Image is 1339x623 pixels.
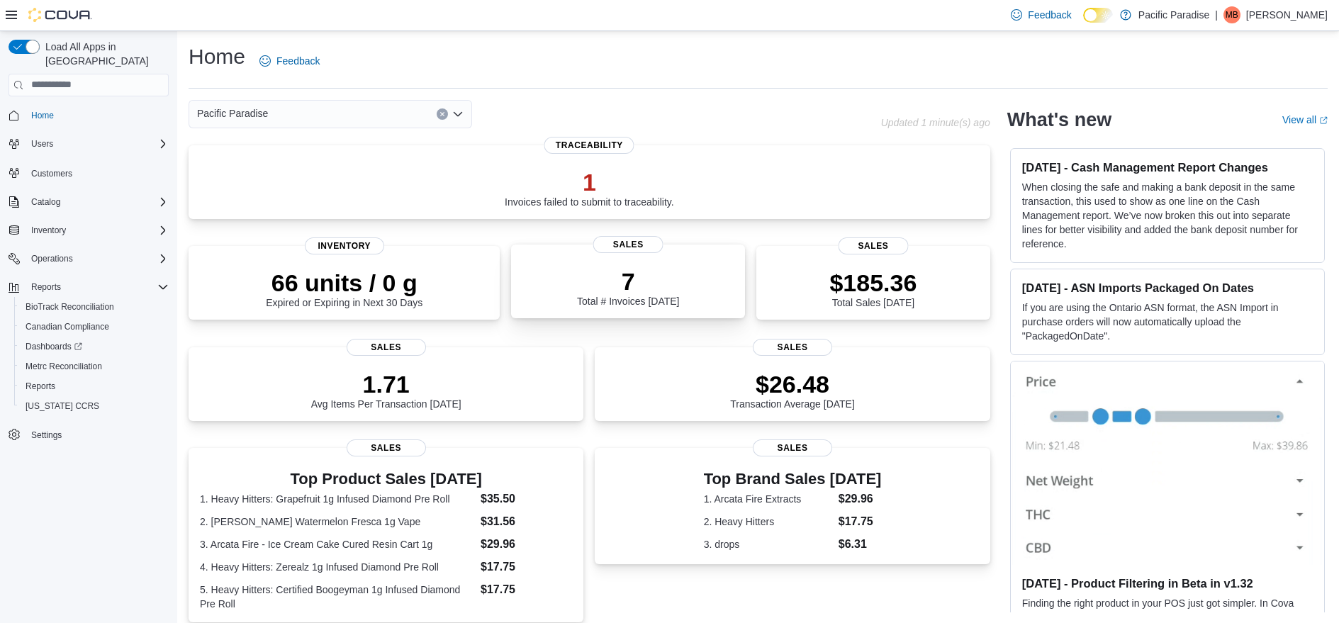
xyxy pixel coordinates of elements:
[305,237,384,254] span: Inventory
[20,298,120,315] a: BioTrack Reconciliation
[26,361,102,372] span: Metrc Reconciliation
[704,515,833,529] dt: 2. Heavy Hitters
[730,370,855,410] div: Transaction Average [DATE]
[481,490,572,507] dd: $35.50
[3,192,174,212] button: Catalog
[276,54,320,68] span: Feedback
[26,135,59,152] button: Users
[577,267,679,307] div: Total # Invoices [DATE]
[26,381,55,392] span: Reports
[14,297,174,317] button: BioTrack Reconciliation
[14,357,174,376] button: Metrc Reconciliation
[20,358,108,375] a: Metrc Reconciliation
[593,236,663,253] span: Sales
[20,318,169,335] span: Canadian Compliance
[347,339,426,356] span: Sales
[26,400,99,412] span: [US_STATE] CCRS
[829,269,917,297] p: $185.36
[730,370,855,398] p: $26.48
[26,301,114,313] span: BioTrack Reconciliation
[26,426,169,444] span: Settings
[26,135,169,152] span: Users
[200,583,475,611] dt: 5. Heavy Hitters: Certified Boogeyman 1g Infused Diamond Pre Roll
[3,277,174,297] button: Reports
[544,137,634,154] span: Traceability
[3,134,174,154] button: Users
[20,358,169,375] span: Metrc Reconciliation
[20,338,88,355] a: Dashboards
[1083,8,1113,23] input: Dark Mode
[14,337,174,357] a: Dashboards
[437,108,448,120] button: Clear input
[26,427,67,444] a: Settings
[881,117,990,128] p: Updated 1 minute(s) ago
[704,492,833,506] dt: 1. Arcata Fire Extracts
[1282,114,1328,125] a: View allExternal link
[753,339,832,356] span: Sales
[31,430,62,441] span: Settings
[505,168,674,208] div: Invoices failed to submit to traceability.
[704,537,833,551] dt: 3. drops
[26,193,169,211] span: Catalog
[20,318,115,335] a: Canadian Compliance
[3,105,174,125] button: Home
[1022,576,1313,590] h3: [DATE] - Product Filtering in Beta in v1.32
[200,492,475,506] dt: 1. Heavy Hitters: Grapefruit 1g Infused Diamond Pre Roll
[577,267,679,296] p: 7
[3,249,174,269] button: Operations
[14,317,174,337] button: Canadian Compliance
[481,536,572,553] dd: $29.96
[200,471,572,488] h3: Top Product Sales [DATE]
[20,378,169,395] span: Reports
[200,560,475,574] dt: 4. Heavy Hitters: Zerealz 1g Infused Diamond Pre Roll
[26,107,60,124] a: Home
[40,40,169,68] span: Load All Apps in [GEOGRAPHIC_DATA]
[26,279,67,296] button: Reports
[20,398,169,415] span: Washington CCRS
[31,281,61,293] span: Reports
[20,298,169,315] span: BioTrack Reconciliation
[254,47,325,75] a: Feedback
[26,165,78,182] a: Customers
[26,341,82,352] span: Dashboards
[311,370,461,410] div: Avg Items Per Transaction [DATE]
[9,99,169,482] nav: Complex example
[481,581,572,598] dd: $17.75
[28,8,92,22] img: Cova
[838,237,908,254] span: Sales
[505,168,674,196] p: 1
[704,471,882,488] h3: Top Brand Sales [DATE]
[839,513,882,530] dd: $17.75
[31,196,60,208] span: Catalog
[20,398,105,415] a: [US_STATE] CCRS
[31,138,53,150] span: Users
[26,222,169,239] span: Inventory
[266,269,422,308] div: Expired or Expiring in Next 30 Days
[839,490,882,507] dd: $29.96
[829,269,917,308] div: Total Sales [DATE]
[1022,160,1313,174] h3: [DATE] - Cash Management Report Changes
[26,321,109,332] span: Canadian Compliance
[3,425,174,445] button: Settings
[189,43,245,71] h1: Home
[26,250,79,267] button: Operations
[3,162,174,183] button: Customers
[452,108,464,120] button: Open list of options
[347,439,426,456] span: Sales
[1022,301,1313,343] p: If you are using the Ontario ASN format, the ASN Import in purchase orders will now automatically...
[26,222,72,239] button: Inventory
[1022,180,1313,251] p: When closing the safe and making a bank deposit in the same transaction, this used to show as one...
[1319,116,1328,125] svg: External link
[20,378,61,395] a: Reports
[26,279,169,296] span: Reports
[1215,6,1218,23] p: |
[31,225,66,236] span: Inventory
[753,439,832,456] span: Sales
[26,106,169,124] span: Home
[1022,281,1313,295] h3: [DATE] - ASN Imports Packaged On Dates
[197,105,268,122] span: Pacific Paradise
[26,250,169,267] span: Operations
[1246,6,1328,23] p: [PERSON_NAME]
[481,513,572,530] dd: $31.56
